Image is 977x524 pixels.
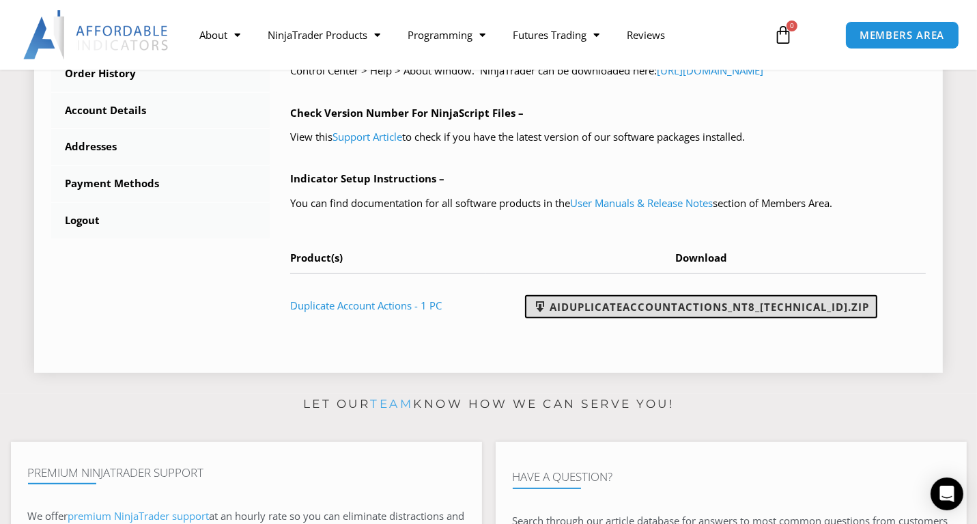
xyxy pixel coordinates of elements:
a: Payment Methods [51,166,270,202]
span: Download [675,251,727,264]
a: Account Details [51,93,270,128]
a: Futures Trading [499,19,613,51]
a: Addresses [51,129,270,165]
a: 0 [753,15,813,55]
p: Let our know how we can serve you! [11,394,967,415]
p: You can find documentation for all software products in the section of Members Area. [290,194,926,213]
h4: Have A Question? [513,470,950,484]
div: Open Intercom Messenger [931,478,963,510]
a: AIDuplicateAccountActions_NT8_[TECHNICAL_ID].zip [525,295,877,318]
a: Logout [51,203,270,238]
b: Check Version Number For NinjaScript Files – [290,106,524,120]
a: About [186,19,254,51]
a: Reviews [613,19,679,51]
b: Indicator Setup Instructions – [290,171,444,185]
a: Order History [51,56,270,92]
a: Duplicate Account Actions - 1 PC [290,299,442,312]
a: [URL][DOMAIN_NAME] [657,64,763,77]
a: team [370,397,413,411]
a: MEMBERS AREA [845,21,959,49]
p: View this to check if you have the latest version of our software packages installed. [290,128,926,147]
a: Programming [394,19,499,51]
a: Support Article [332,130,402,143]
span: We offer [28,509,68,523]
nav: Menu [186,19,763,51]
a: premium NinjaTrader support [68,509,210,523]
img: LogoAI | Affordable Indicators – NinjaTrader [23,10,170,59]
span: Product(s) [290,251,343,264]
span: MEMBERS AREA [860,30,945,40]
a: User Manuals & Release Notes [570,196,713,210]
span: 0 [787,20,797,31]
h4: Premium NinjaTrader Support [28,466,465,480]
a: NinjaTrader Products [254,19,394,51]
